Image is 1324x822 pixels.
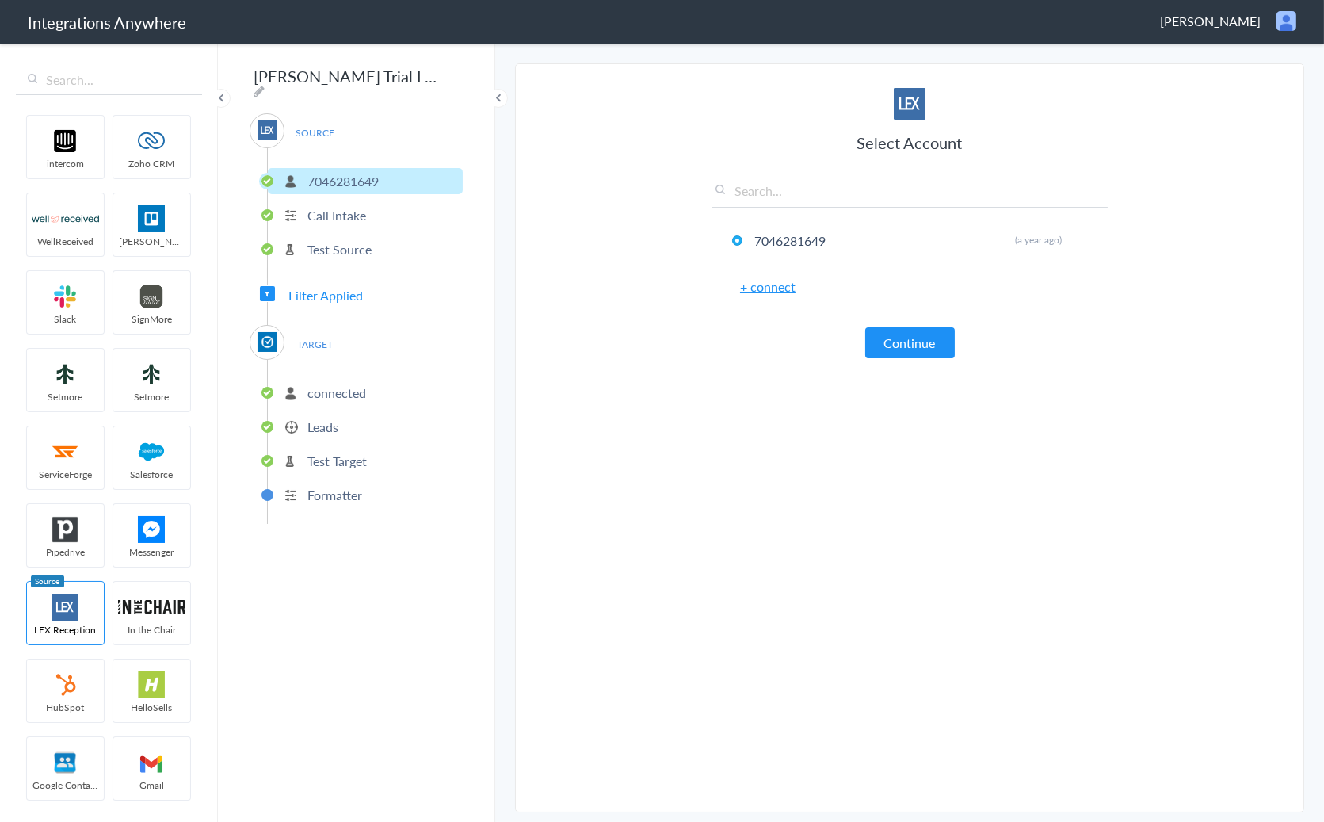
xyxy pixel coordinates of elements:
[32,205,99,232] img: wr-logo.svg
[712,182,1108,208] input: Search...
[865,327,955,358] button: Continue
[27,468,104,481] span: ServiceForge
[118,438,185,465] img: salesforce-logo.svg
[32,516,99,543] img: pipedrive.png
[27,623,104,637] span: LEX Reception
[27,157,104,170] span: intercom
[118,516,185,543] img: FBM.png
[27,701,104,714] span: HubSpot
[307,452,367,470] p: Test Target
[307,384,366,402] p: connected
[894,88,925,120] img: lex-app-logo.svg
[32,438,99,465] img: serviceforge-icon.png
[113,623,190,637] span: In the Chair
[27,312,104,326] span: Slack
[118,671,185,698] img: hs-app-logo.svg
[32,283,99,310] img: slack-logo.svg
[307,172,379,190] p: 7046281649
[1015,233,1062,247] span: (a year ago)
[307,240,372,258] p: Test Source
[113,157,190,170] span: Zoho CRM
[118,128,185,155] img: zoho-logo.svg
[28,11,186,33] h1: Integrations Anywhere
[113,390,190,403] span: Setmore
[307,418,338,436] p: Leads
[113,468,190,481] span: Salesforce
[285,334,345,355] span: TARGET
[285,122,345,143] span: SOURCE
[113,235,190,248] span: [PERSON_NAME]
[307,206,366,224] p: Call Intake
[32,749,99,776] img: googleContact_logo.png
[27,235,104,248] span: WellReceived
[27,778,104,792] span: Google Contacts
[118,205,185,232] img: trello.png
[113,778,190,792] span: Gmail
[1276,11,1296,31] img: user.png
[113,312,190,326] span: SignMore
[27,545,104,559] span: Pipedrive
[1160,12,1261,30] span: [PERSON_NAME]
[32,361,99,388] img: setmoreNew.jpg
[113,701,190,714] span: HelloSells
[288,286,363,304] span: Filter Applied
[16,65,202,95] input: Search...
[27,390,104,403] span: Setmore
[740,277,796,296] a: + connect
[32,594,99,621] img: lex-app-logo.svg
[32,128,99,155] img: intercom-logo.svg
[118,594,185,621] img: inch-logo.svg
[712,132,1108,154] h3: Select Account
[307,486,362,504] p: Formatter
[118,361,185,388] img: setmoreNew.jpg
[118,749,185,776] img: gmail-logo.svg
[118,283,185,310] img: signmore-logo.png
[32,671,99,698] img: hubspot-logo.svg
[258,120,277,140] img: lex-app-logo.svg
[258,332,277,352] img: Clio.jpg
[113,545,190,559] span: Messenger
